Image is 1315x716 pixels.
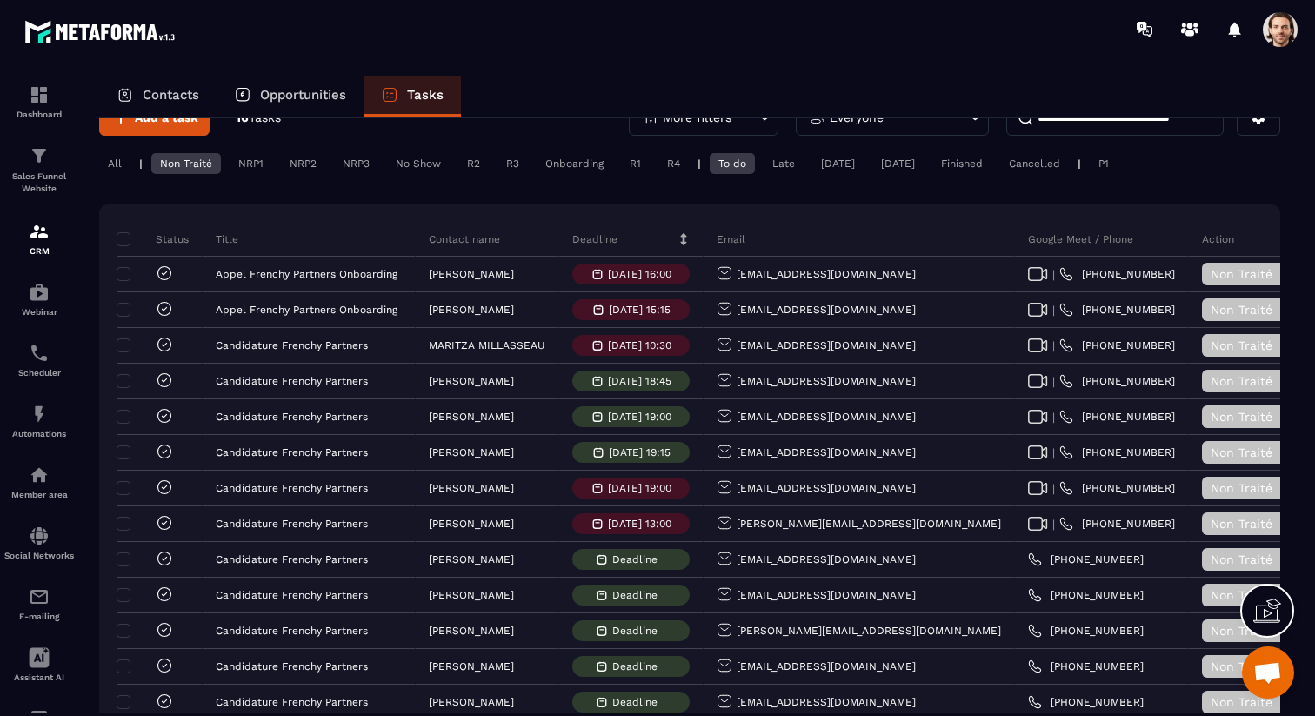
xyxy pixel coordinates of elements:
[1090,153,1118,174] div: P1
[1211,695,1284,709] span: Non Traité
[216,304,397,316] p: Appel Frenchy Partners Onboarding
[334,153,378,174] div: NRP3
[698,157,701,170] p: |
[1211,445,1284,459] span: Non Traité
[429,375,514,387] p: [PERSON_NAME]
[4,512,74,573] a: social-networksocial-networkSocial Networks
[1059,374,1175,388] a: [PHONE_NUMBER]
[4,246,74,256] p: CRM
[1052,411,1055,424] span: |
[429,304,514,316] p: [PERSON_NAME]
[1000,153,1069,174] div: Cancelled
[4,452,74,512] a: automationsautomationsMember area
[139,157,143,170] p: |
[99,153,130,174] div: All
[872,153,924,174] div: [DATE]
[29,145,50,166] img: formation
[612,589,666,601] span: Deadline
[1211,338,1284,352] span: Non Traité
[612,553,666,565] span: Deadline
[1028,624,1144,638] a: [PHONE_NUMBER]
[216,696,368,708] p: Candidature Frenchy Partners
[29,465,50,485] img: automations
[1052,375,1055,388] span: |
[216,482,368,494] p: Candidature Frenchy Partners
[216,375,368,387] p: Candidature Frenchy Partners
[216,446,368,458] p: Candidature Frenchy Partners
[458,153,489,174] div: R2
[99,76,217,117] a: Contacts
[621,153,650,174] div: R1
[1028,659,1144,673] a: [PHONE_NUMBER]
[1028,552,1144,566] a: [PHONE_NUMBER]
[429,625,514,637] p: [PERSON_NAME]
[608,339,671,351] p: [DATE] 10:30
[764,153,804,174] div: Late
[4,634,74,695] a: Assistant AI
[29,343,50,364] img: scheduler
[216,625,368,637] p: Candidature Frenchy Partners
[216,518,368,530] p: Candidature Frenchy Partners
[29,282,50,303] img: automations
[812,153,864,174] div: [DATE]
[216,589,368,601] p: Candidature Frenchy Partners
[1242,646,1294,699] div: Ouvrir le chat
[4,307,74,317] p: Webinar
[4,330,74,391] a: schedulerschedulerScheduler
[29,221,50,242] img: formation
[608,268,671,280] p: [DATE] 16:00
[364,76,461,117] a: Tasks
[1052,339,1055,352] span: |
[4,368,74,378] p: Scheduler
[1211,303,1284,317] span: Non Traité
[260,87,346,103] p: Opportunities
[1052,482,1055,495] span: |
[4,269,74,330] a: automationsautomationsWebinar
[1052,268,1055,281] span: |
[4,132,74,208] a: formationformationSales Funnel Website
[1059,338,1175,352] a: [PHONE_NUMBER]
[407,87,444,103] p: Tasks
[216,339,368,351] p: Candidature Frenchy Partners
[4,391,74,452] a: automationsautomationsAutomations
[1211,659,1284,673] span: Non Traité
[1078,157,1081,170] p: |
[216,268,397,280] p: Appel Frenchy Partners Onboarding
[1052,518,1055,531] span: |
[1028,588,1144,602] a: [PHONE_NUMBER]
[1211,374,1284,388] span: Non Traité
[1211,481,1284,495] span: Non Traité
[429,232,500,246] p: Contact name
[1211,267,1284,281] span: Non Traité
[429,660,514,673] p: [PERSON_NAME]
[4,208,74,269] a: formationformationCRM
[1059,445,1175,459] a: [PHONE_NUMBER]
[1059,267,1175,281] a: [PHONE_NUMBER]
[1028,695,1144,709] a: [PHONE_NUMBER]
[497,153,528,174] div: R3
[429,446,514,458] p: [PERSON_NAME]
[217,76,364,117] a: Opportunities
[1211,517,1284,531] span: Non Traité
[29,586,50,607] img: email
[429,553,514,565] p: [PERSON_NAME]
[429,589,514,601] p: [PERSON_NAME]
[429,696,514,708] p: [PERSON_NAME]
[4,490,74,499] p: Member area
[612,696,666,708] span: Deadline
[663,111,731,124] p: More filters
[429,268,514,280] p: [PERSON_NAME]
[29,404,50,425] img: automations
[216,553,368,565] p: Candidature Frenchy Partners
[151,153,221,174] div: Non Traité
[121,232,189,246] p: Status
[717,232,745,246] p: Email
[429,482,514,494] p: [PERSON_NAME]
[4,673,74,682] p: Assistant AI
[249,110,281,124] span: Tasks
[608,375,671,387] p: [DATE] 18:45
[230,153,272,174] div: NRP1
[429,518,514,530] p: [PERSON_NAME]
[609,304,671,316] p: [DATE] 15:15
[4,551,74,560] p: Social Networks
